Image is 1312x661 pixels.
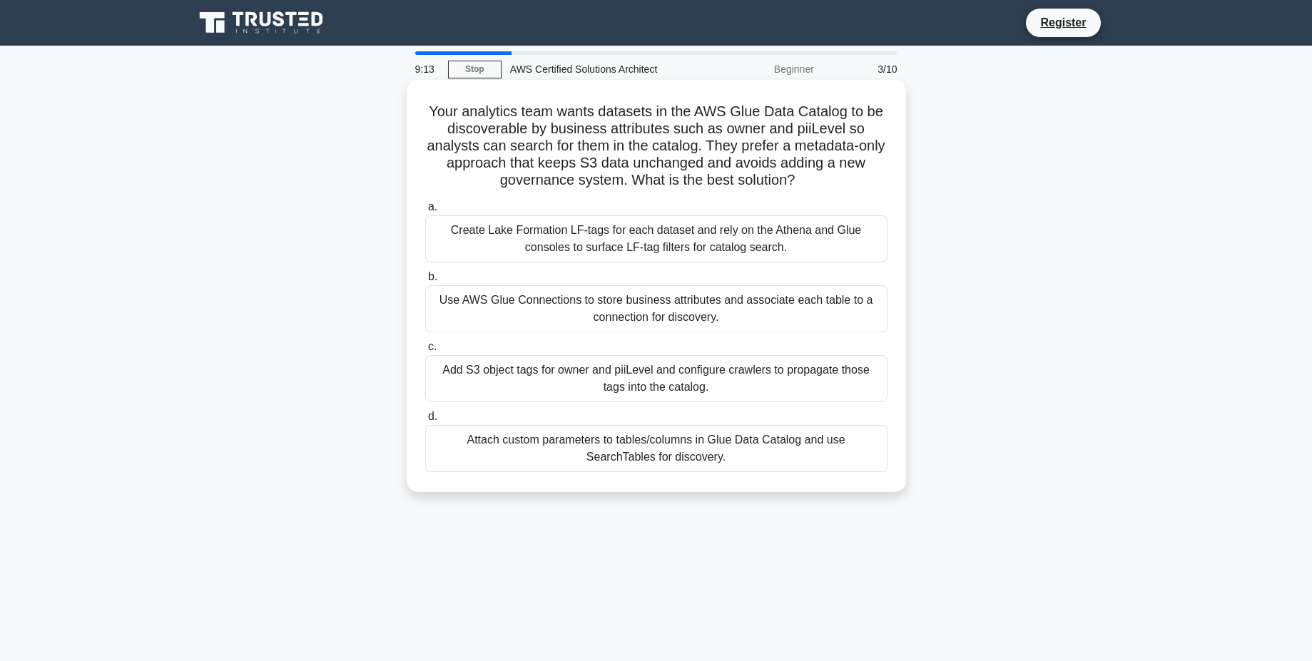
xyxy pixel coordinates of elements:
[425,215,888,262] div: Create Lake Formation LF-tags for each dataset and rely on the Athena and Glue consoles to surfac...
[1032,14,1094,31] a: Register
[502,55,698,83] div: AWS Certified Solutions Architect
[823,55,906,83] div: 3/10
[407,55,448,83] div: 9:13
[428,410,437,422] span: d.
[425,425,888,472] div: Attach custom parameters to tables/columns in Glue Data Catalog and use SearchTables for discovery.
[428,340,437,352] span: c.
[424,103,889,190] h5: Your analytics team wants datasets in the AWS Glue Data Catalog to be discoverable by business at...
[425,285,888,332] div: Use AWS Glue Connections to store business attributes and associate each table to a connection fo...
[425,355,888,402] div: Add S3 object tags for owner and piiLevel and configure crawlers to propagate those tags into the...
[698,55,823,83] div: Beginner
[428,270,437,282] span: b.
[448,61,502,78] a: Stop
[428,200,437,212] span: a.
